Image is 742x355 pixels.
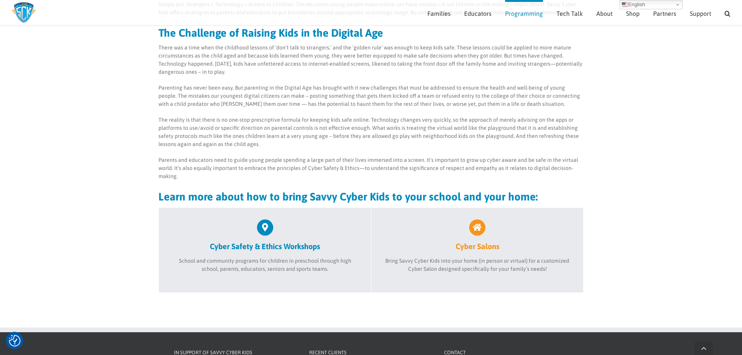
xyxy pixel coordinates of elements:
span: Tech Talk [556,10,583,17]
a: Cyber Safety & Ethics Workshops [170,219,359,251]
a: Cyber Salons [383,219,572,251]
span: Families [427,10,451,17]
span: Educators [464,10,492,17]
span: Partners [653,10,676,17]
p: Parenting has never been easy. But parenting in the Digital Age has brought with it new challenge... [158,84,584,108]
h2: Cyber Safety & Ethics Workshops [170,241,359,251]
p: The reality is that there is no one-stop prescriptive formula for keeping kids safe online. Techn... [158,116,584,148]
h2: Cyber Salons [383,241,572,251]
p: Bring Savvy Cyber Kids into your home (in person or virtual) for a customized Cyber Salon designe... [383,257,572,273]
img: en [622,2,628,8]
h2: Learn more about how to bring Savvy Cyber Kids to your school and your home: [158,191,584,202]
span: Support [690,10,711,17]
button: Consent Preferences [9,335,20,347]
p: School and community programs for children in preschool through high school, parents, educators, ... [170,257,359,273]
span: Shop [626,10,640,17]
img: Revisit consent button [9,335,20,347]
img: Savvy Cyber Kids Logo [12,2,36,23]
span: Programming [505,10,543,17]
span: About [596,10,613,17]
p: Parents and educators need to guide young people spending a large part of their lives immersed in... [158,156,584,180]
h2: The Challenge of Raising Kids in the Digital Age [158,27,584,38]
p: There was a time when the childhood lessons of ‘don’t talk to strangers,’ and the ‘golden rule’ w... [158,44,584,76]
